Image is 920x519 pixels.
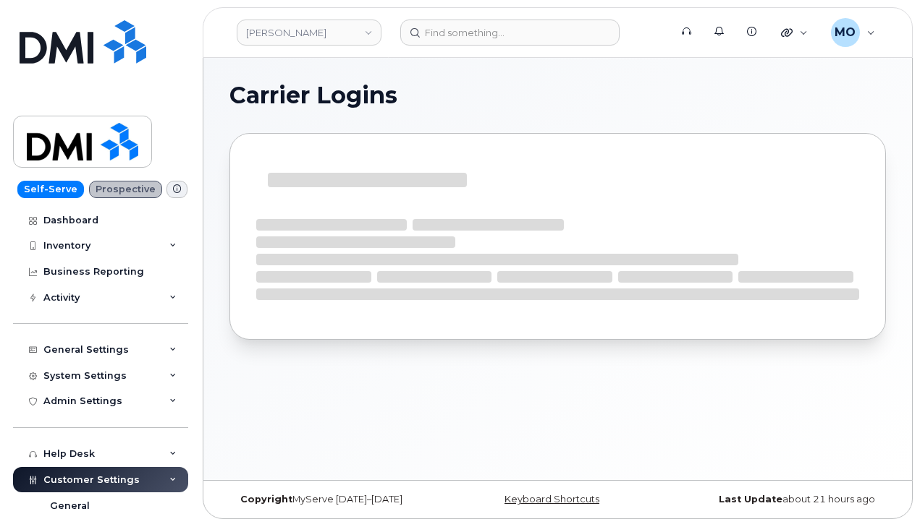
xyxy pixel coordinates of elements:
[240,494,292,505] strong: Copyright
[229,494,448,505] div: MyServe [DATE]–[DATE]
[505,494,599,505] a: Keyboard Shortcuts
[229,85,397,106] span: Carrier Logins
[667,494,886,505] div: about 21 hours ago
[719,494,782,505] strong: Last Update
